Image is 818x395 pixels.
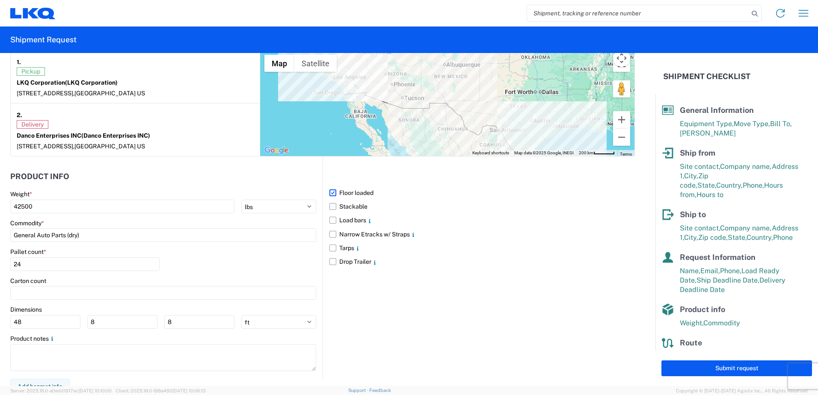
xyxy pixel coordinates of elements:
[684,233,698,242] span: City,
[676,387,808,395] span: Copyright © [DATE]-[DATE] Agistix Inc., All Rights Reserved
[17,90,74,97] span: [STREET_ADDRESS],
[680,148,715,157] span: Ship from
[700,267,720,275] span: Email,
[17,109,22,120] strong: 2.
[348,388,370,393] a: Support
[680,253,756,262] span: Request Information
[74,90,145,97] span: [GEOGRAPHIC_DATA] US
[720,224,772,232] span: Company name,
[728,233,747,242] span: State,
[10,172,69,181] h2: Product Info
[81,132,150,139] span: (Danco Enterprises INC)
[663,71,750,82] h2: Shipment Checklist
[116,388,206,393] span: Client: 2025.18.0-198a450
[720,162,772,171] span: Company name,
[680,106,754,115] span: General Information
[329,186,635,200] label: Floor loaded
[620,152,632,156] a: Terms
[703,319,740,327] span: Commodity
[329,213,635,227] label: Load bars
[10,277,46,285] label: Carton count
[329,200,635,213] label: Stackable
[684,172,698,180] span: City,
[613,111,630,128] button: Zoom in
[680,129,736,137] span: [PERSON_NAME]
[696,276,759,284] span: Ship Deadline Date,
[10,335,56,342] label: Product notes
[613,50,630,67] button: Map camera controls
[10,315,80,329] input: L
[680,210,706,219] span: Ship to
[17,132,150,139] strong: Danco Enterprises INC
[164,315,234,329] input: H
[10,35,77,45] h2: Shipment Request
[680,120,734,128] span: Equipment Type,
[613,129,630,146] button: Zoom out
[716,181,743,189] span: Country,
[527,5,749,21] input: Shipment, tracking or reference number
[87,315,157,329] input: W
[10,248,46,256] label: Pallet count
[680,305,725,314] span: Product info
[770,120,792,128] span: Bill To,
[10,190,32,198] label: Weight
[696,191,723,199] span: Hours to
[661,360,812,376] button: Submit request
[680,267,700,275] span: Name,
[329,255,635,268] label: Drop Trailer
[472,150,509,156] button: Keyboard shortcuts
[747,233,773,242] span: Country,
[262,145,290,156] img: Google
[514,150,574,155] span: Map data ©2025 Google, INEGI
[172,388,206,393] span: [DATE] 10:06:13
[369,388,391,393] a: Feedback
[680,162,720,171] span: Site contact,
[10,219,44,227] label: Commodity
[698,233,728,242] span: Zip code,
[680,319,703,327] span: Weight,
[17,143,74,150] span: [STREET_ADDRESS],
[10,388,112,393] span: Server: 2025.18.0-a0edd1917ac
[17,120,48,129] span: Delivery
[74,143,145,150] span: [GEOGRAPHIC_DATA] US
[78,388,112,393] span: [DATE] 10:10:00
[613,80,630,97] button: Drag Pegman onto the map to open Street View
[329,241,635,255] label: Tarps
[264,55,294,72] button: Show street map
[17,56,21,67] strong: 1.
[294,55,337,72] button: Show satellite imagery
[65,79,118,86] span: (LKQ Corporation)
[697,181,716,189] span: State,
[773,233,793,242] span: Phone
[576,150,617,156] button: Map Scale: 200 km per 46 pixels
[720,267,741,275] span: Phone,
[10,379,70,395] button: Add hazmat info
[10,306,42,313] label: Dimensions
[579,150,593,155] span: 200 km
[680,338,702,347] span: Route
[734,120,770,128] span: Move Type,
[262,145,290,156] a: Open this area in Google Maps (opens a new window)
[329,227,635,241] label: Narrow Etracks w/ Straps
[17,79,118,86] strong: LKQ Corporation
[743,181,764,189] span: Phone,
[17,67,45,76] span: Pickup
[680,224,720,232] span: Site contact,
